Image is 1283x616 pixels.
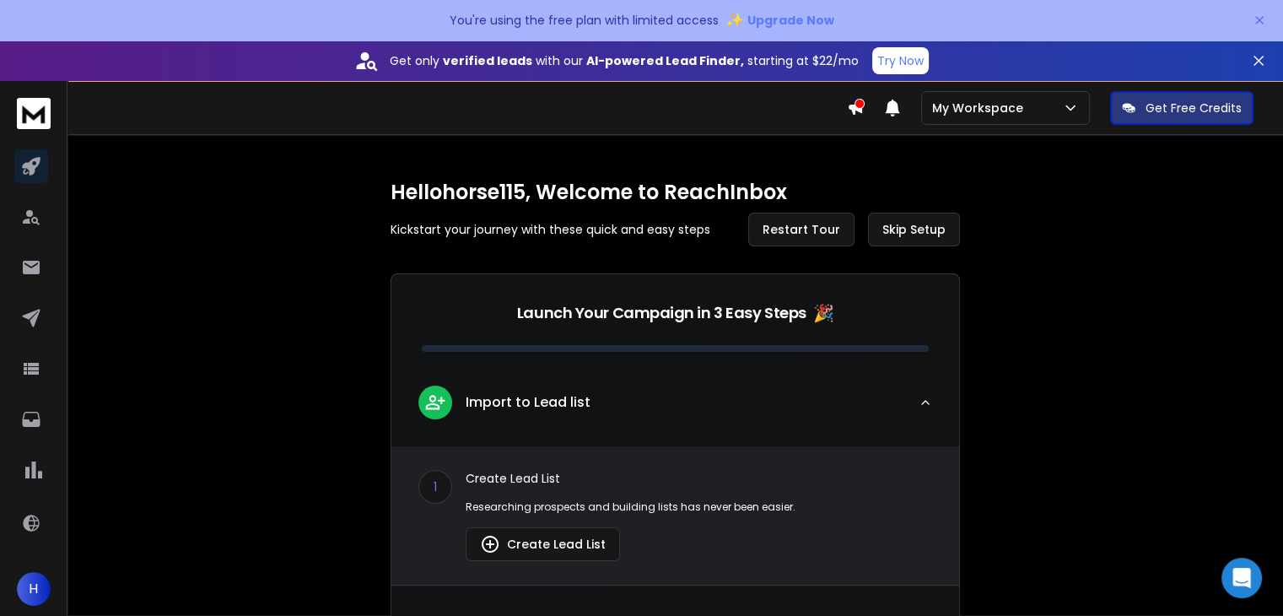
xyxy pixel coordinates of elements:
[932,100,1030,116] p: My Workspace
[517,301,806,325] p: Launch Your Campaign in 3 Easy Steps
[872,47,929,74] button: Try Now
[1110,91,1253,125] button: Get Free Credits
[391,179,960,206] h1: Hello horse115 , Welcome to ReachInbox
[747,12,834,29] span: Upgrade Now
[725,8,744,32] span: ✨
[813,301,834,325] span: 🎉
[882,221,946,238] span: Skip Setup
[1221,558,1262,598] div: Open Intercom Messenger
[725,3,834,37] button: ✨Upgrade Now
[466,527,620,561] button: Create Lead List
[466,500,932,514] p: Researching prospects and building lists has never been easier.
[868,213,960,246] button: Skip Setup
[418,470,452,504] div: 1
[466,470,932,487] p: Create Lead List
[17,572,51,606] button: H
[443,52,532,69] strong: verified leads
[1146,100,1242,116] p: Get Free Credits
[450,12,719,29] p: You're using the free plan with limited access
[466,392,590,413] p: Import to Lead list
[877,52,924,69] p: Try Now
[391,446,959,585] div: leadImport to Lead list
[390,52,859,69] p: Get only with our starting at $22/mo
[17,98,51,129] img: logo
[391,221,710,238] p: Kickstart your journey with these quick and easy steps
[424,392,446,413] img: lead
[391,372,959,446] button: leadImport to Lead list
[480,534,500,554] img: lead
[748,213,854,246] button: Restart Tour
[586,52,744,69] strong: AI-powered Lead Finder,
